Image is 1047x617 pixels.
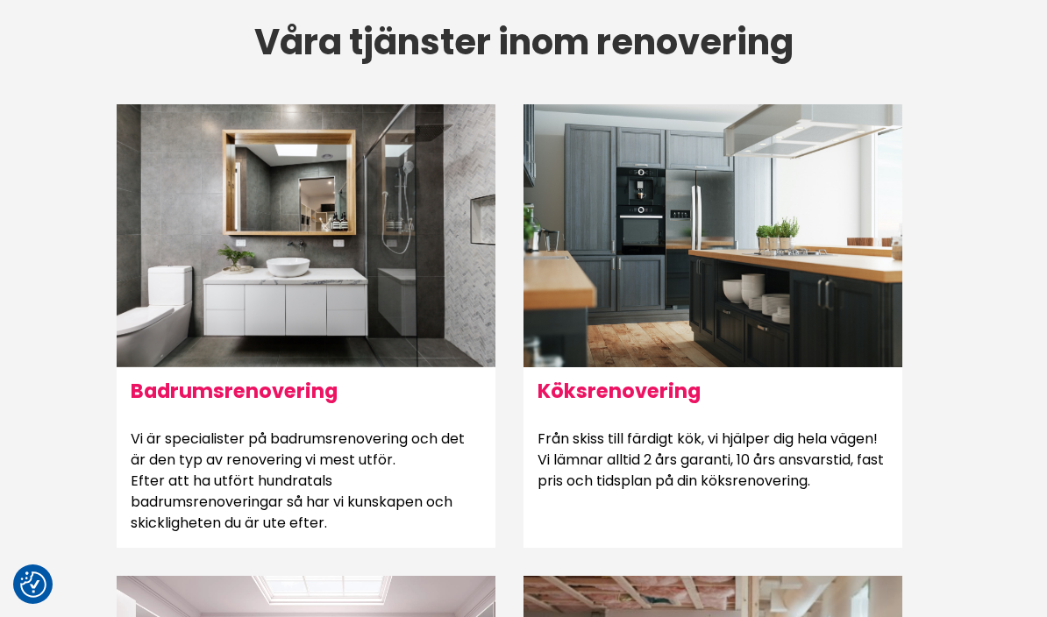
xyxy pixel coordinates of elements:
[523,104,902,506] a: Köksrenovering Från skiss till färdigt kök, vi hjälper dig hela vägen! Vi lämnar alltid 2 års gar...
[103,23,944,62] h2: Våra tjänster inom renovering
[117,367,495,415] h6: Badrumsrenovering
[117,104,495,548] a: Badrumsrenovering Vi är specialister på badrumsrenovering och det är den typ av renovering vi mes...
[523,415,902,506] p: Från skiss till färdigt kök, vi hjälper dig hela vägen! Vi lämnar alltid 2 års garanti, 10 års an...
[523,367,902,415] h6: Köksrenovering
[117,415,495,548] p: Vi är specialister på badrumsrenovering och det är den typ av renovering vi mest utför. Efter att...
[20,571,46,598] button: Samtyckesinställningar
[20,571,46,598] img: Revisit consent button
